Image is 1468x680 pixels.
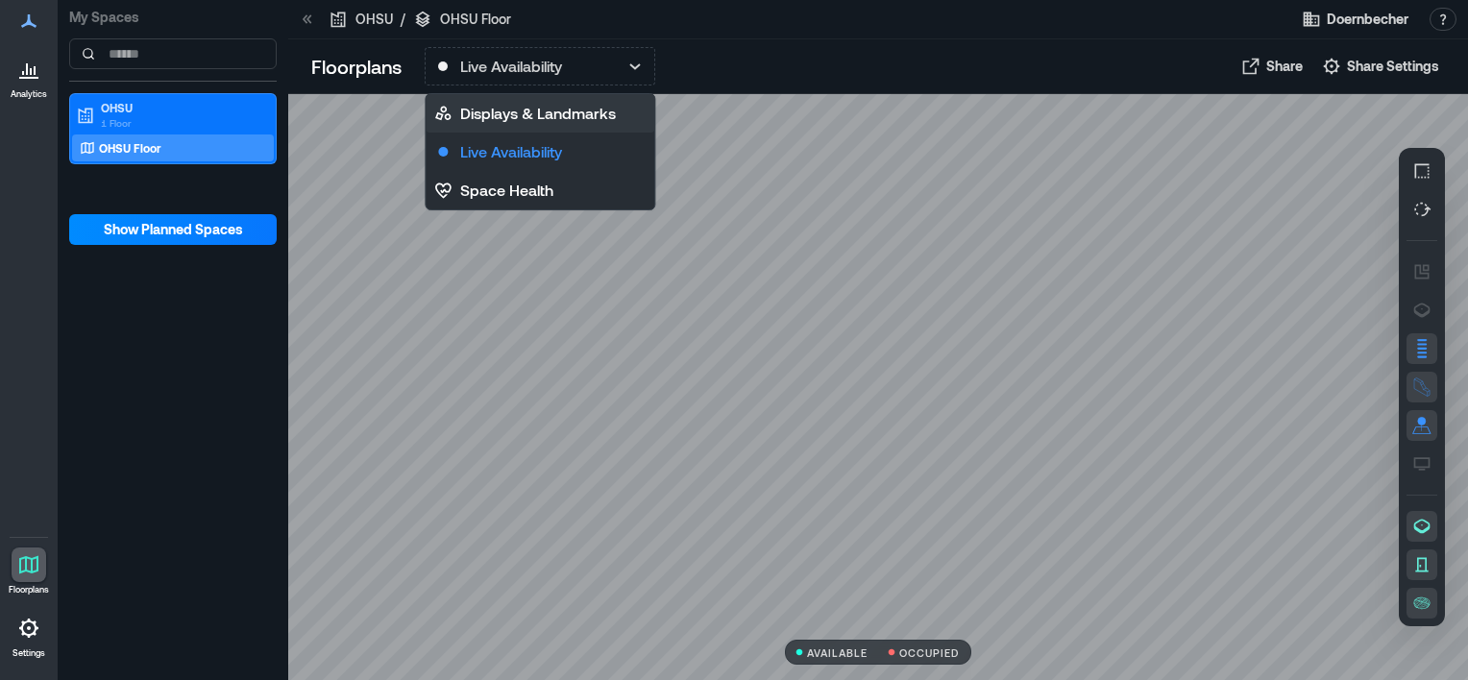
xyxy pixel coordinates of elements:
button: Live Availability [426,133,654,171]
p: / [401,10,405,29]
a: Floorplans [3,542,55,601]
p: OHSU Floor [440,10,511,29]
button: Live Availability [425,47,655,85]
span: Share Settings [1347,57,1439,76]
p: Floorplans [9,584,49,595]
p: 1 Floor [101,115,262,131]
p: OHSU [355,10,393,29]
p: OHSU [101,100,262,115]
span: Show Planned Spaces [104,220,243,239]
p: Displays & Landmarks [460,102,616,125]
button: Show Planned Spaces [69,214,277,245]
p: Live Availability [460,55,562,78]
p: OHSU Floor [99,140,161,156]
p: Settings [12,647,45,659]
button: Displays & Landmarks [426,94,654,133]
button: Doernbecher [1296,4,1414,35]
button: Space Health [426,171,654,209]
p: Floorplans [311,53,402,80]
button: Share [1236,51,1309,82]
p: OCCUPIED [899,647,960,658]
p: AVAILABLE [807,647,869,658]
a: Settings [6,605,52,665]
p: Analytics [11,88,47,100]
span: Share [1266,57,1303,76]
p: My Spaces [69,8,277,27]
p: Live Availability [460,140,562,163]
span: Doernbecher [1327,10,1408,29]
button: Share Settings [1316,51,1445,82]
p: Space Health [460,179,553,202]
a: Analytics [5,46,53,106]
